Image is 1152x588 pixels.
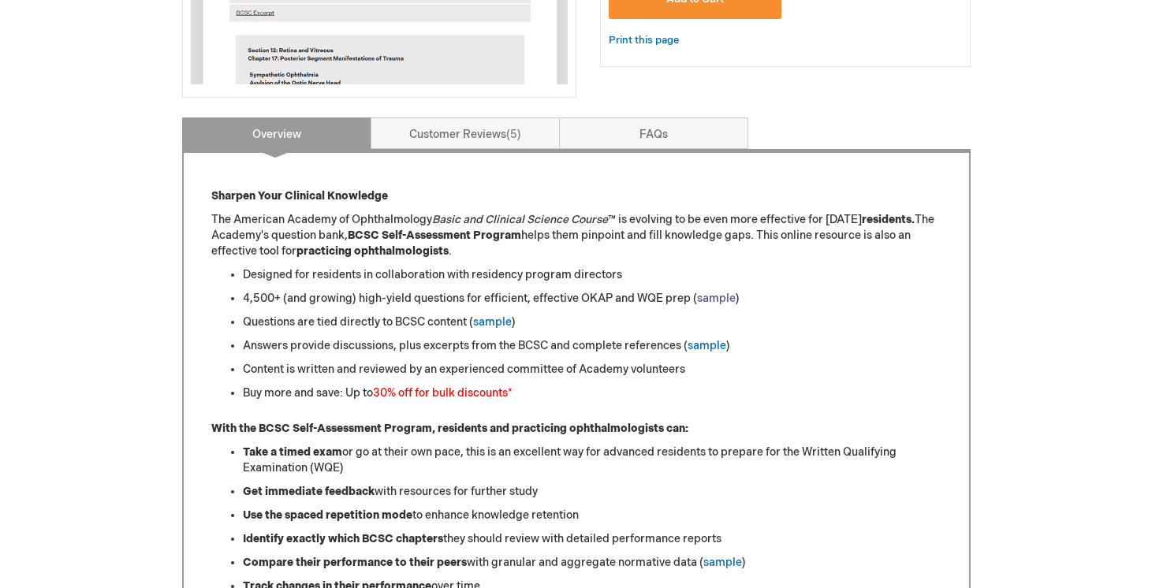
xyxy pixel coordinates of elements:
[211,212,941,259] p: The American Academy of Ophthalmology ™ is evolving to be even more effective for [DATE] The Acad...
[703,556,742,569] a: sample
[243,314,941,330] li: Questions are tied directly to BCSC content ( )
[348,229,521,242] strong: BCSC Self-Assessment Program
[243,385,941,401] li: Buy more and save: Up to
[371,117,560,149] a: Customer Reviews5
[243,267,941,283] li: Designed for residents in collaboration with residency program directors
[432,213,608,226] em: Basic and Clinical Science Course
[862,213,915,226] strong: residents.
[211,189,388,203] strong: Sharpen Your Clinical Knowledge
[473,315,512,329] a: sample
[211,422,688,435] strong: With the BCSC Self-Assessment Program, residents and practicing ophthalmologists can:
[243,445,342,459] strong: Take a timed exam
[296,244,449,258] strong: practicing ophthalmologists
[243,485,375,498] strong: Get immediate feedback
[243,532,443,545] strong: Identify exactly which BCSC chapters
[243,338,941,354] li: Answers provide discussions, plus excerpts from the BCSC and complete references ( )
[243,531,941,547] li: they should review with detailed performance reports
[609,31,679,50] a: Print this page
[182,117,371,149] a: Overview
[559,117,748,149] a: FAQs
[243,445,941,476] li: or go at their own pace, this is an excellent way for advanced residents to prepare for the Writt...
[506,128,521,141] span: 5
[697,292,736,305] a: sample
[243,291,941,307] li: 4,500+ (and growing) high-yield questions for efficient, effective OKAP and WQE prep ( )
[243,508,941,523] li: to enhance knowledge retention
[243,556,467,569] strong: Compare their performance to their peers
[243,484,941,500] li: with resources for further study
[688,339,726,352] a: sample
[243,362,941,378] li: Content is written and reviewed by an experienced committee of Academy volunteers
[373,386,508,400] font: 30% off for bulk discounts
[243,508,412,522] strong: Use the spaced repetition mode
[243,555,941,571] li: with granular and aggregate normative data ( )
